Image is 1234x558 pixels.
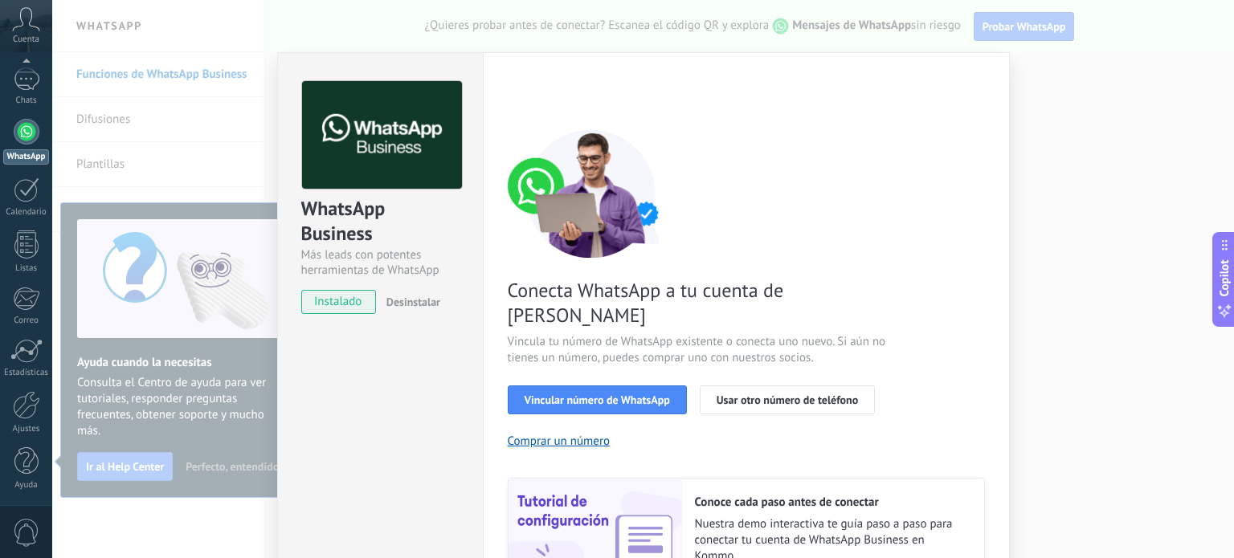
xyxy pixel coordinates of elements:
[3,207,50,218] div: Calendario
[301,247,460,278] div: Más leads con potentes herramientas de WhatsApp
[1216,259,1232,296] span: Copilot
[302,290,375,314] span: instalado
[301,196,460,247] div: WhatsApp Business
[3,149,49,165] div: WhatsApp
[13,35,39,45] span: Cuenta
[508,129,676,258] img: connect number
[508,278,890,328] span: Conecta WhatsApp a tu cuenta de [PERSON_NAME]
[508,434,611,449] button: Comprar un número
[302,81,462,189] img: logo_main.png
[380,290,440,314] button: Desinstalar
[717,394,858,405] span: Usar otro número de teléfono
[386,295,440,309] span: Desinstalar
[508,334,890,366] span: Vincula tu número de WhatsApp existente o conecta uno nuevo. Si aún no tienes un número, puedes c...
[3,424,50,434] div: Ajustes
[700,385,875,414] button: Usar otro número de teléfono
[3,480,50,491] div: Ayuda
[3,96,50,106] div: Chats
[525,394,670,405] span: Vincular número de WhatsApp
[3,263,50,274] div: Listas
[3,316,50,326] div: Correo
[508,385,687,414] button: Vincular número de WhatsApp
[3,368,50,378] div: Estadísticas
[695,495,968,510] h2: Conoce cada paso antes de conectar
